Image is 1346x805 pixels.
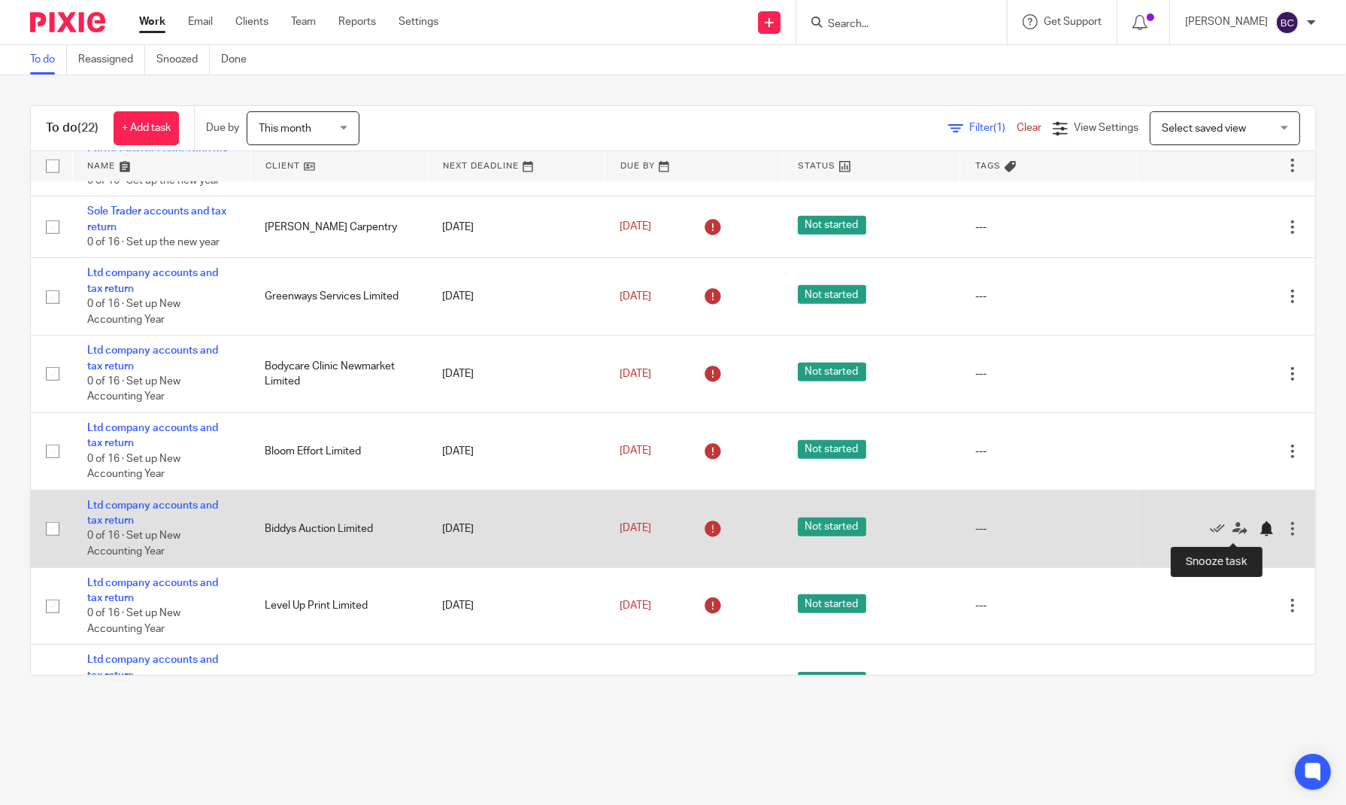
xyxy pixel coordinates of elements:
a: Snoozed [156,45,210,74]
a: Ltd company accounts and tax return [87,655,218,680]
td: [DATE] [427,413,605,491]
a: Work [139,14,165,29]
span: [DATE] [620,291,651,302]
a: Mark as done [1210,521,1232,536]
a: Clear [1017,123,1041,133]
a: To do [30,45,67,74]
span: [DATE] [620,446,651,457]
a: Ltd company accounts and tax return [87,578,218,603]
div: --- [975,220,1123,235]
a: Team [291,14,316,29]
span: [DATE] [620,600,651,611]
span: (22) [77,122,99,134]
span: 0 of 16 · Set up New Accounting Year [87,531,180,557]
span: Not started [798,440,866,459]
span: [DATE] [620,369,651,379]
h1: To do [46,120,99,136]
a: Sole Trader accounts and tax return [87,206,226,232]
a: Email [188,14,213,29]
td: Pelham Autos Limited [250,645,427,721]
span: [DATE] [620,524,651,534]
span: Tags [975,162,1001,170]
td: Bloom Effort Limited [250,413,427,491]
span: (1) [993,123,1005,133]
td: [DATE] [427,336,605,413]
span: 0 of 16 · Set up New Accounting Year [87,454,180,480]
p: [PERSON_NAME] [1185,14,1268,29]
td: Biddys Auction Limited [250,490,427,567]
a: Reassigned [78,45,145,74]
a: + Add task [114,111,179,145]
span: Not started [798,363,866,381]
div: --- [975,598,1123,613]
span: 0 of 16 · Set up New Accounting Year [87,376,180,402]
span: 0 of 16 · Set up the new year [87,237,220,248]
div: --- [975,521,1123,536]
span: Not started [798,672,866,691]
a: Ltd company accounts and tax return [87,268,218,293]
img: svg%3E [1275,11,1299,35]
a: Clients [235,14,268,29]
a: Ltd company accounts and tax return [87,345,218,371]
span: 0 of 16 · Set up the new year [87,175,220,186]
p: Due by [206,120,239,135]
span: Not started [798,518,866,536]
div: --- [975,444,1123,459]
span: Not started [798,216,866,235]
td: Bodycare Clinic Newmarket Limited [250,336,427,413]
td: [DATE] [427,490,605,567]
img: Pixie [30,12,105,32]
td: [DATE] [427,567,605,645]
span: Select saved view [1162,123,1246,134]
a: Ltd company accounts and tax return [87,423,218,448]
td: Level Up Print Limited [250,567,427,645]
span: This month [259,123,311,134]
span: [DATE] [620,222,651,232]
span: Filter [969,123,1017,133]
span: 0 of 16 · Set up New Accounting Year [87,299,180,325]
a: Done [221,45,258,74]
a: Settings [399,14,438,29]
div: --- [975,289,1123,304]
td: [DATE] [427,645,605,721]
td: [PERSON_NAME] Carpentry [250,196,427,258]
td: [DATE] [427,258,605,336]
span: Not started [798,285,866,304]
span: Get Support [1044,17,1102,27]
span: 0 of 16 · Set up New Accounting Year [87,608,180,634]
div: --- [975,366,1123,381]
span: View Settings [1074,123,1138,133]
a: Ltd company accounts and tax return [87,500,218,526]
td: [DATE] [427,196,605,258]
span: Not started [798,594,866,613]
td: Greenways Services Limited [250,258,427,336]
a: Reports [338,14,376,29]
input: Search [826,18,962,32]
